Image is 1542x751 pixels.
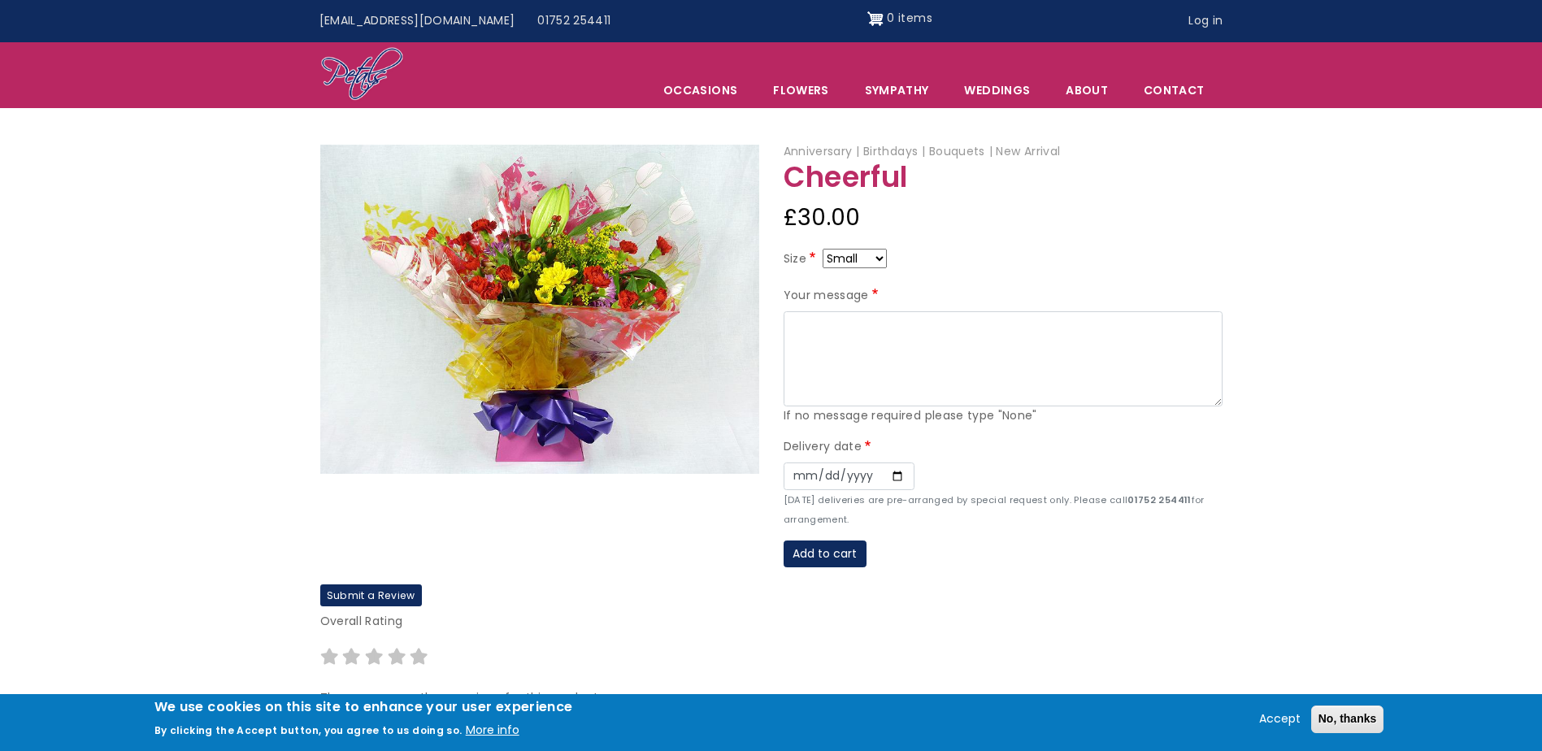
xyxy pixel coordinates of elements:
[1049,73,1125,107] a: About
[526,6,622,37] a: 01752 254411
[996,143,1060,159] span: New Arrival
[1311,705,1384,733] button: No, thanks
[320,688,1223,708] p: There are currently no reviews for this product.
[784,437,875,457] label: Delivery date
[154,723,463,737] p: By clicking the Accept button, you agree to us doing so.
[867,6,932,32] a: Shopping cart 0 items
[784,162,1223,193] h1: Cheerful
[863,143,926,159] span: Birthdays
[320,612,1223,632] p: Overall Rating
[1127,73,1221,107] a: Contact
[784,250,819,269] label: Size
[784,198,1223,237] div: £30.00
[320,145,759,474] img: Cheerful
[784,540,867,568] button: Add to cart
[947,73,1047,107] span: Weddings
[320,46,404,103] img: Home
[929,143,993,159] span: Bouquets
[154,698,573,716] h2: We use cookies on this site to enhance your user experience
[867,6,884,32] img: Shopping cart
[848,73,946,107] a: Sympathy
[1177,6,1234,37] a: Log in
[784,286,882,306] label: Your message
[1253,710,1307,729] button: Accept
[646,73,754,107] span: Occasions
[784,143,860,159] span: Anniversary
[308,6,527,37] a: [EMAIL_ADDRESS][DOMAIN_NAME]
[1127,493,1191,506] strong: 01752 254411
[887,10,932,26] span: 0 items
[784,406,1223,426] div: If no message required please type "None"
[466,721,519,740] button: More info
[756,73,845,107] a: Flowers
[784,493,1205,526] small: [DATE] deliveries are pre-arranged by special request only. Please call for arrangement.
[320,584,422,606] label: Submit a Review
